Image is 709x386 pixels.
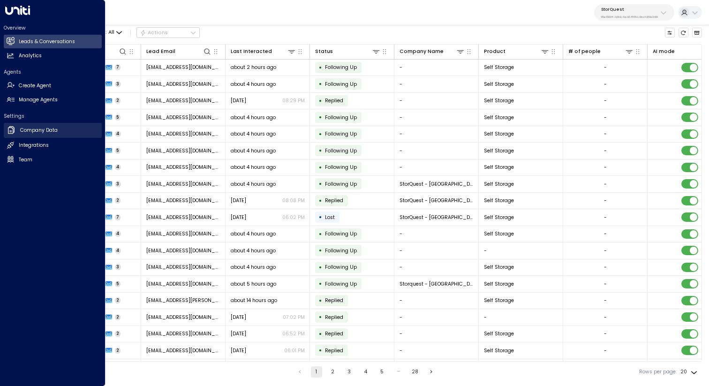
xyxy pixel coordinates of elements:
[115,131,121,137] span: 4
[484,164,514,171] span: Self Storage
[231,47,296,56] div: Last Interacted
[400,47,465,56] div: Company Name
[4,49,102,63] a: Analytics
[319,61,322,74] div: •
[146,230,220,237] span: jenchap126@gmail.com
[4,153,102,167] a: Team
[20,127,58,134] h2: Company Data
[319,328,322,340] div: •
[325,114,357,121] span: Following Up
[231,197,246,204] span: Yesterday
[231,347,246,354] span: Yesterday
[604,347,607,354] div: -
[594,4,674,21] button: StorQuest95e12634-a2b0-4ea9-845a-0bcfa50e2d19
[115,164,121,170] span: 4
[319,161,322,174] div: •
[327,366,339,378] button: Go to page 2
[282,97,305,104] p: 08:29 PM
[484,280,514,288] span: Self Storage
[325,347,343,354] span: Replied
[319,78,322,90] div: •
[484,130,514,137] span: Self Storage
[146,64,220,71] span: smandarano10@gmail.com
[325,164,357,171] span: Following Up
[484,81,514,88] span: Self Storage
[604,97,607,104] div: -
[231,181,276,188] span: about 4 hours ago
[315,47,333,56] div: Status
[231,64,276,71] span: about 2 hours ago
[604,130,607,137] div: -
[394,76,479,92] td: -
[319,311,322,323] div: •
[484,230,514,237] span: Self Storage
[115,248,121,254] span: 4
[319,295,322,307] div: •
[400,197,474,204] span: StorQuest - Tampa/Manhattan
[394,242,479,259] td: -
[231,130,276,137] span: about 4 hours ago
[319,144,322,157] div: •
[568,47,634,56] div: # of people
[400,280,474,288] span: Storquest - Honolulu / South
[484,47,550,56] div: Product
[231,280,276,288] span: about 5 hours ago
[484,147,514,154] span: Self Storage
[394,309,479,325] td: -
[604,114,607,121] div: -
[319,178,322,190] div: •
[319,278,322,290] div: •
[325,147,357,154] span: Following Up
[604,81,607,88] div: -
[394,259,479,276] td: -
[394,342,479,359] td: -
[484,64,514,71] span: Self Storage
[231,314,246,321] span: Yesterday
[344,366,355,378] button: Go to page 3
[115,114,121,121] span: 5
[325,130,357,137] span: Following Up
[108,30,114,35] span: All
[394,359,479,376] td: -
[394,126,479,143] td: -
[115,297,121,303] span: 2
[146,97,220,104] span: marjoriehavens86@outlook.com
[146,247,220,254] span: productupdates@storable.com
[4,93,102,107] a: Manage Agents
[115,281,121,287] span: 5
[394,60,479,76] td: -
[360,366,371,378] button: Go to page 4
[653,47,675,56] div: AI mode
[19,52,42,60] h2: Analytics
[146,214,220,221] span: cjoyalcoupons@gmail.com
[479,309,563,325] td: -
[140,30,168,36] div: Actions
[319,228,322,240] div: •
[319,261,322,273] div: •
[604,297,607,304] div: -
[604,164,607,171] div: -
[484,214,514,221] span: Self Storage
[146,47,212,56] div: Lead Email
[115,231,121,237] span: 4
[311,366,322,378] button: page 1
[231,230,276,237] span: about 4 hours ago
[484,197,514,204] span: Self Storage
[393,366,404,378] div: …
[231,297,277,304] span: about 14 hours ago
[231,214,246,221] span: Sep 13, 2025
[409,366,421,378] button: Go to page 28
[679,28,689,38] span: Refresh
[136,27,200,38] button: Actions
[325,97,343,104] span: Replied
[231,330,246,337] span: Yesterday
[325,214,335,221] span: Lost
[19,156,32,164] h2: Team
[115,314,121,320] span: 2
[325,181,357,188] span: Following Up
[484,264,514,271] span: Self Storage
[136,27,200,38] div: Button group with a nested menu
[319,95,322,107] div: •
[325,280,357,288] span: Following Up
[601,7,658,12] p: StorQuest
